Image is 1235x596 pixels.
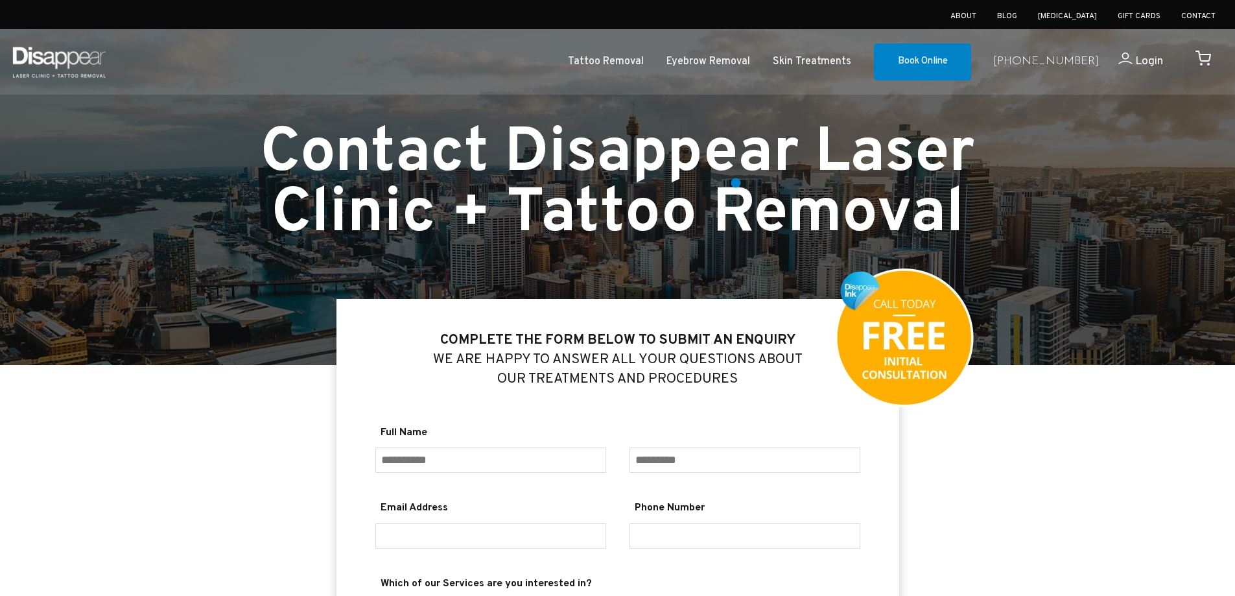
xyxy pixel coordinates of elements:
[375,423,606,442] span: Full Name
[629,499,860,518] span: Phone Number
[997,11,1017,21] a: Blog
[568,53,644,71] a: Tattoo Removal
[1038,11,1097,21] a: [MEDICAL_DATA]
[440,331,795,349] strong: Complete the form below to submit an enquiry
[375,447,606,473] input: Full Name
[375,523,606,549] input: Email Address
[874,43,971,81] a: Book Online
[375,499,606,518] span: Email Address
[666,53,750,71] a: Eyebrow Removal
[174,125,1061,245] h1: Contact Disappear Laser Clinic + Tattoo Removal
[773,53,851,71] a: Skin Treatments
[1181,11,1216,21] a: Contact
[1099,53,1163,71] a: Login
[1118,11,1160,21] a: Gift Cards
[375,575,860,593] span: Which of our Services are you interested in?
[950,11,976,21] a: About
[10,39,108,85] img: Disappear - Laser Clinic and Tattoo Removal Services in Sydney, Australia
[993,53,1099,71] a: [PHONE_NUMBER]
[433,331,803,388] big: We are happy to answer all your questions about our treatments and Procedures
[834,268,974,408] img: Free consultation badge
[629,523,860,549] input: Phone Number
[1135,54,1163,69] span: Login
